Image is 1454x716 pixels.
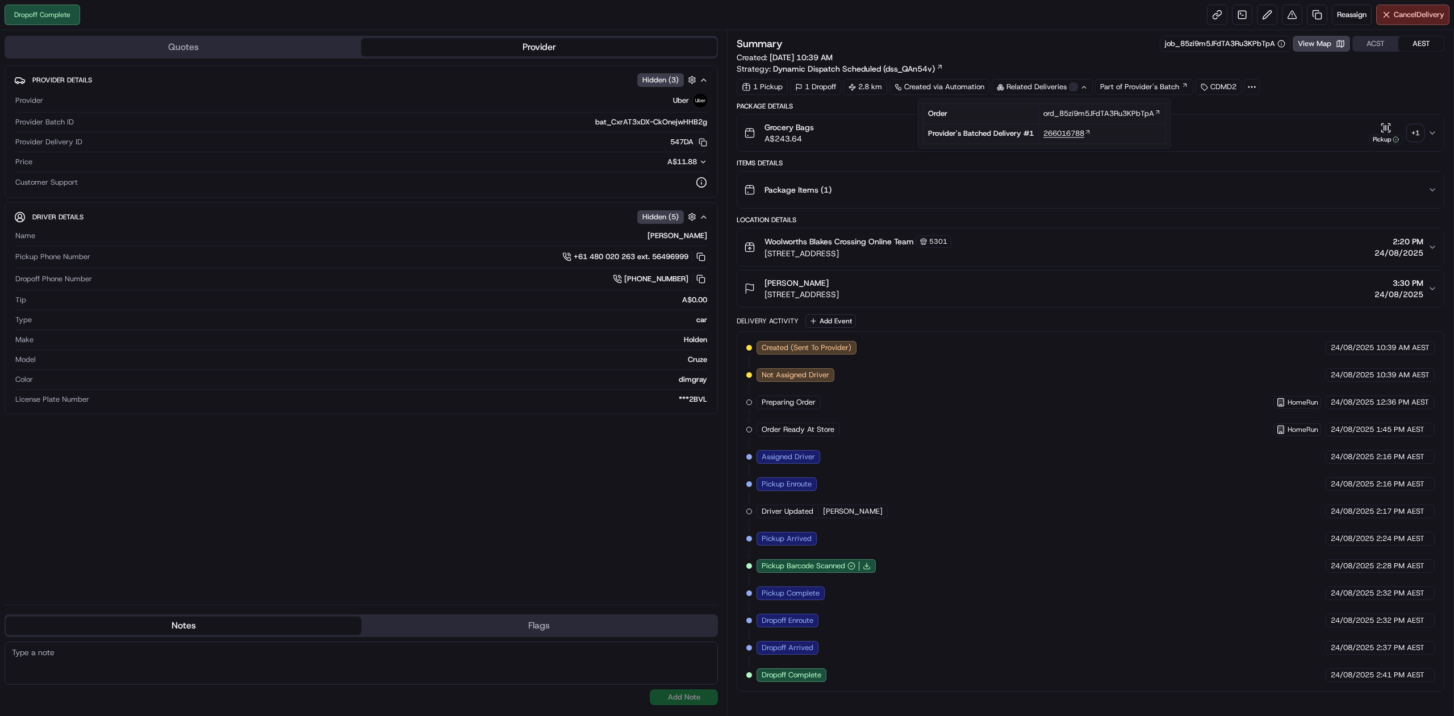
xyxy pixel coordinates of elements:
span: License Plate Number [15,394,89,405]
span: 24/08/2025 [1331,615,1374,626]
div: A$0.00 [31,295,707,305]
button: job_85zi9m5JFdTA3Ru3KPbTpA [1165,39,1285,49]
div: car [36,315,707,325]
span: A$11.88 [667,157,697,166]
span: Provider Details [32,76,92,85]
span: 24/08/2025 [1331,397,1374,407]
span: 24/08/2025 [1374,247,1423,259]
span: 2:41 PM AEST [1376,670,1424,680]
span: Price [15,157,32,167]
a: +61 480 020 263 ext. 56496999 [562,251,707,263]
div: Holden [38,335,707,345]
button: 547DA [670,137,707,147]
button: View Map [1293,36,1350,52]
span: 2:28 PM AEST [1376,561,1424,571]
img: uber-new-logo.jpeg [693,94,707,107]
div: CDMD2 [1196,79,1242,95]
td: Provider's Batched Delivery # 1 [924,124,1039,144]
span: 3:30 PM [1374,277,1423,289]
span: Hidden ( 3 ) [642,75,679,85]
span: Grocery Bags [764,122,814,133]
span: 266016788 [1043,128,1084,139]
span: 10:39 AM AEST [1376,343,1430,353]
button: Pickup Barcode Scanned [762,561,855,571]
div: + 1 [1407,125,1423,141]
div: Cruze [40,355,707,365]
span: Not Assigned Driver [762,370,829,380]
div: Location Details [737,215,1444,224]
span: 24/08/2025 [1331,670,1374,680]
span: A$243.64 [764,133,814,144]
span: Provider [15,95,43,106]
a: Dynamic Dispatch Scheduled (dss_QAn54v) [773,63,943,74]
span: Pickup Arrived [762,534,812,544]
span: 24/08/2025 [1331,343,1374,353]
span: Make [15,335,34,345]
span: Color [15,374,33,385]
a: Part of Provider's Batch [1095,79,1193,95]
button: Pickup [1369,122,1403,144]
span: Provider Delivery ID [15,137,82,147]
button: [PHONE_NUMBER] [613,273,707,285]
span: Package Items ( 1 ) [764,184,832,195]
div: Package Details [737,102,1444,111]
span: Preparing Order [762,397,816,407]
span: 2:24 PM AEST [1376,534,1424,544]
span: Dropoff Complete [762,670,821,680]
span: Driver Details [32,213,83,222]
span: 2:20 PM [1374,236,1423,247]
span: 2:16 PM AEST [1376,452,1424,462]
span: 2:16 PM AEST [1376,479,1424,489]
span: Dropoff Enroute [762,615,813,626]
div: [PERSON_NAME] [40,231,707,241]
span: Cancel Delivery [1394,10,1444,20]
div: Pickup [1369,135,1403,144]
div: Delivery Activity [737,317,799,326]
div: 1 Pickup [737,79,788,95]
a: Created via Automation [889,79,989,95]
span: 24/08/2025 [1374,289,1423,300]
a: ord_85zi9m5JFdTA3Ru3KPbTpA [1043,109,1161,119]
span: Driver Updated [762,506,813,517]
span: Pickup Complete [762,588,820,598]
span: 5301 [929,237,947,246]
span: 2:32 PM AEST [1376,615,1424,626]
button: Notes [6,617,361,635]
span: Type [15,315,32,325]
span: 2:32 PM AEST [1376,588,1424,598]
span: [DATE] 10:39 AM [770,52,833,63]
span: Assigned Driver [762,452,815,462]
span: 10:39 AM AEST [1376,370,1430,380]
a: 266016788 [1043,128,1091,139]
div: Items Details [737,159,1444,168]
span: Tip [15,295,26,305]
span: 24/08/2025 [1331,424,1374,435]
div: 2.8 km [843,79,887,95]
span: [STREET_ADDRESS] [764,248,951,259]
div: 1 Dropoff [790,79,841,95]
td: Order [924,104,1039,124]
span: Customer Support [15,177,78,188]
span: 2:17 PM AEST [1376,506,1424,517]
span: Provider Batch ID [15,117,74,127]
span: Pickup Barcode Scanned [762,561,845,571]
button: A$11.88 [607,157,707,167]
button: Reassign [1332,5,1372,25]
span: Pickup Enroute [762,479,812,489]
span: Created (Sent To Provider) [762,343,851,353]
span: 1:45 PM AEST [1376,424,1424,435]
span: 24/08/2025 [1331,506,1374,517]
button: Hidden (3) [637,73,699,87]
button: Grocery BagsA$243.64Pickup+1 [737,115,1444,151]
button: Flags [361,617,717,635]
button: Pickup+1 [1369,122,1423,144]
span: 24/08/2025 [1331,588,1374,598]
button: Provider DetailsHidden (3) [14,70,708,89]
span: Dynamic Dispatch Scheduled (dss_QAn54v) [773,63,935,74]
span: 12:36 PM AEST [1376,397,1429,407]
span: [STREET_ADDRESS] [764,289,839,300]
span: 24/08/2025 [1331,534,1374,544]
